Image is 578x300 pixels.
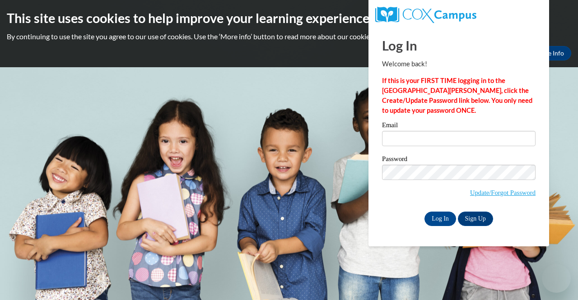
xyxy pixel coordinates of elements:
[542,264,571,293] iframe: Button to launch messaging window
[382,59,536,69] p: Welcome back!
[7,9,571,27] h2: This site uses cookies to help improve your learning experience.
[424,212,456,226] input: Log In
[458,212,493,226] a: Sign Up
[382,77,532,114] strong: If this is your FIRST TIME logging in to the [GEOGRAPHIC_DATA][PERSON_NAME], click the Create/Upd...
[375,7,476,23] img: COX Campus
[529,46,571,60] a: More Info
[382,156,536,165] label: Password
[470,189,536,196] a: Update/Forgot Password
[382,122,536,131] label: Email
[382,36,536,55] h1: Log In
[7,32,571,42] p: By continuing to use the site you agree to our use of cookies. Use the ‘More info’ button to read...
